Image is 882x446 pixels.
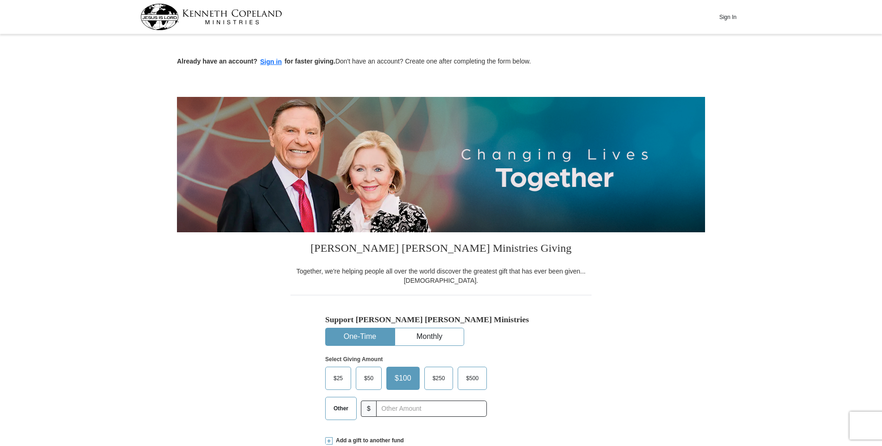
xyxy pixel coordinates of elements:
span: $ [361,401,377,417]
span: $100 [390,371,416,385]
strong: Already have an account? for faster giving. [177,57,335,65]
input: Other Amount [376,401,487,417]
h3: [PERSON_NAME] [PERSON_NAME] Ministries Giving [290,232,592,267]
div: Together, we're helping people all over the world discover the greatest gift that has ever been g... [290,267,592,285]
span: $500 [461,371,483,385]
button: Sign in [258,57,285,67]
img: kcm-header-logo.svg [140,4,282,30]
span: $250 [428,371,450,385]
span: $25 [329,371,347,385]
span: $50 [359,371,378,385]
span: Add a gift to another fund [333,437,404,445]
span: Other [329,401,353,415]
button: Sign In [714,10,742,24]
strong: Select Giving Amount [325,356,383,363]
button: One-Time [326,328,394,345]
h5: Support [PERSON_NAME] [PERSON_NAME] Ministries [325,315,557,325]
p: Don't have an account? Create one after completing the form below. [177,57,705,67]
button: Monthly [395,328,464,345]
